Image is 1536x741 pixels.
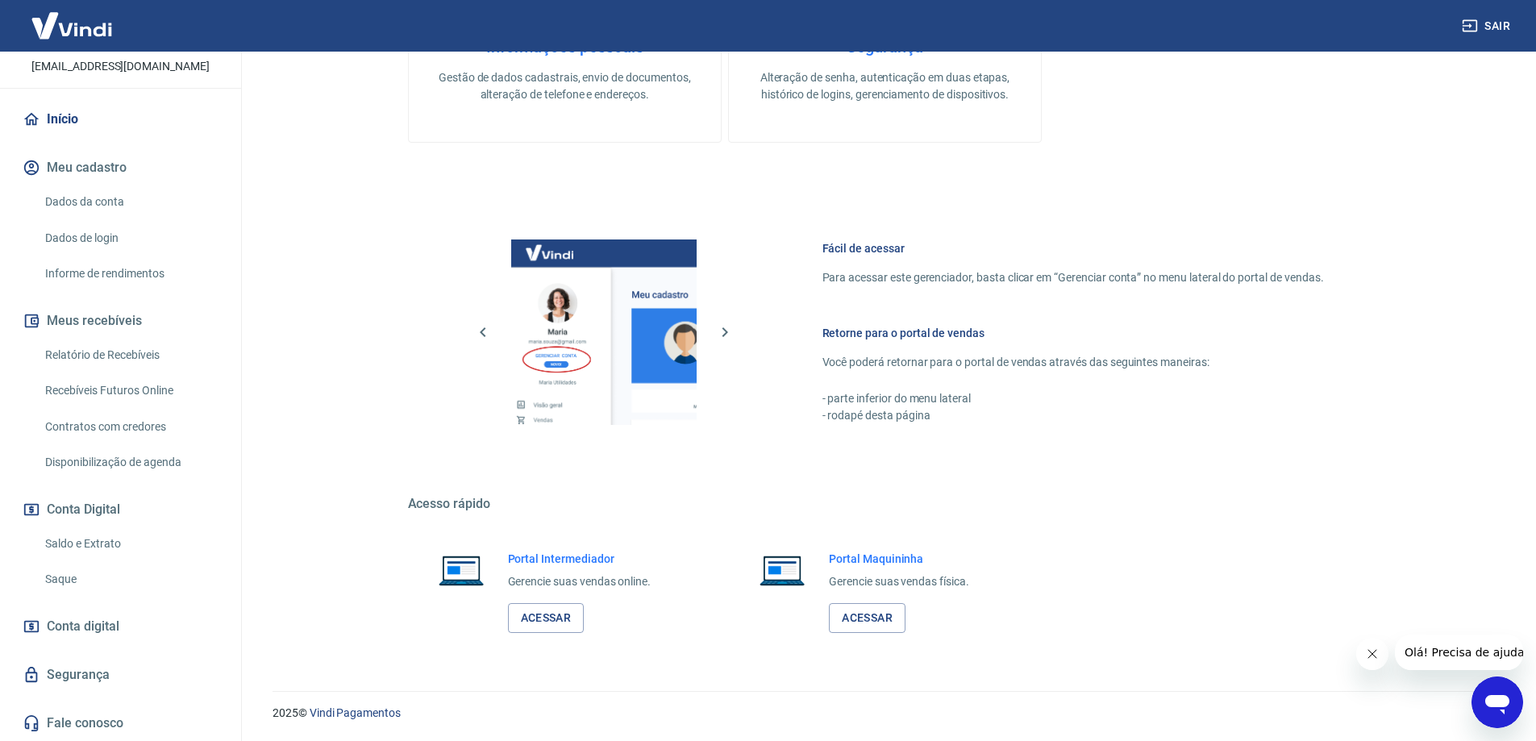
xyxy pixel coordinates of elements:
p: Gerencie suas vendas física. [829,573,969,590]
h6: Portal Maquininha [829,551,969,567]
p: - parte inferior do menu lateral [822,390,1324,407]
button: Conta Digital [19,492,222,527]
p: Gerencie suas vendas online. [508,573,651,590]
img: Imagem de um notebook aberto [748,551,816,589]
a: Relatório de Recebíveis [39,339,222,372]
p: - rodapé desta página [822,407,1324,424]
a: Conta digital [19,609,222,644]
p: Gestão de dados cadastrais, envio de documentos, alteração de telefone e endereços. [435,69,695,103]
p: Você poderá retornar para o portal de vendas através das seguintes maneiras: [822,354,1324,371]
button: Sair [1459,11,1517,41]
h6: Fácil de acessar [822,240,1324,256]
span: Conta digital [47,615,119,638]
img: Imagem da dashboard mostrando o botão de gerenciar conta na sidebar no lado esquerdo [511,239,697,425]
a: Vindi Pagamentos [310,706,401,719]
a: Dados de login [39,222,222,255]
p: 2025 © [273,705,1497,722]
p: Alteração de senha, autenticação em duas etapas, histórico de logins, gerenciamento de dispositivos. [755,69,1015,103]
a: Saldo e Extrato [39,527,222,560]
h5: Acesso rápido [408,496,1363,512]
a: Segurança [19,657,222,693]
a: Disponibilização de agenda [39,446,222,479]
a: Acessar [829,603,905,633]
a: Contratos com credores [39,410,222,443]
a: Dados da conta [39,185,222,219]
p: [PERSON_NAME] [56,35,185,52]
h6: Portal Intermediador [508,551,651,567]
a: Saque [39,563,222,596]
iframe: Fechar mensagem [1356,638,1388,670]
p: [EMAIL_ADDRESS][DOMAIN_NAME] [31,58,210,75]
button: Meus recebíveis [19,303,222,339]
a: Início [19,102,222,137]
a: Informe de rendimentos [39,257,222,290]
img: Vindi [19,1,124,50]
img: Imagem de um notebook aberto [427,551,495,589]
a: Recebíveis Futuros Online [39,374,222,407]
a: Acessar [508,603,585,633]
p: Para acessar este gerenciador, basta clicar em “Gerenciar conta” no menu lateral do portal de ven... [822,269,1324,286]
iframe: Botão para abrir a janela de mensagens [1471,676,1523,728]
a: Fale conosco [19,706,222,741]
iframe: Mensagem da empresa [1395,635,1523,670]
span: Olá! Precisa de ajuda? [10,11,135,24]
button: Meu cadastro [19,150,222,185]
h6: Retorne para o portal de vendas [822,325,1324,341]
